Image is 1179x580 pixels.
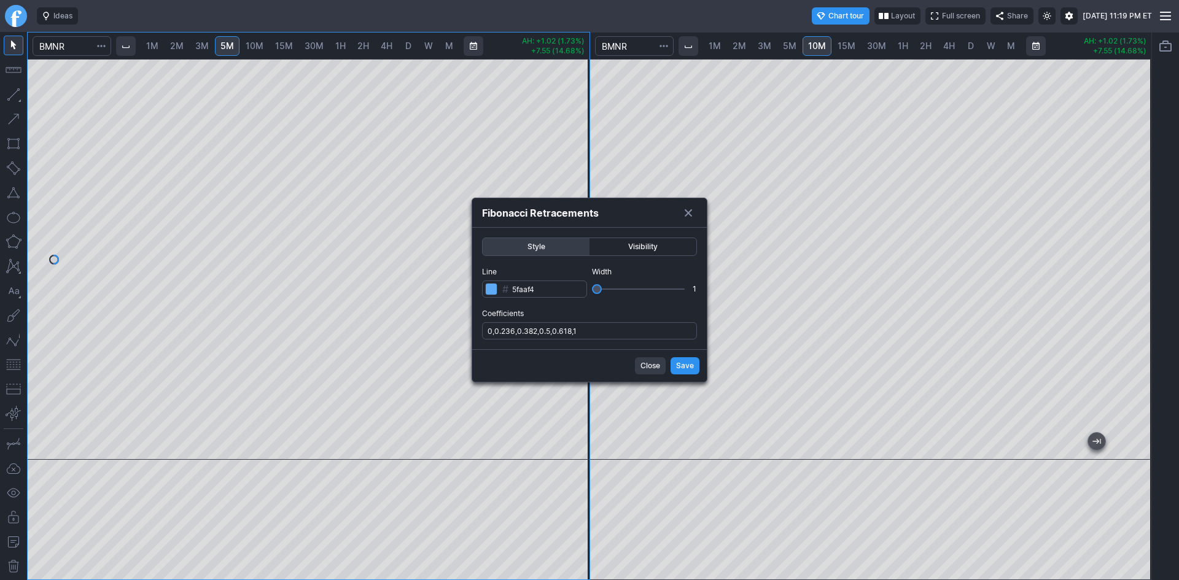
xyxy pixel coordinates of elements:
[671,357,699,374] button: Save
[592,266,697,278] span: Width
[635,357,666,374] button: Close
[676,360,694,372] span: Save
[692,283,697,295] div: 1
[482,280,587,298] input: Line#
[483,238,589,255] button: Style
[482,307,697,320] span: Coefficients
[640,360,660,372] span: Close
[482,266,587,278] span: Line
[589,238,696,255] button: Visibility
[488,241,584,253] span: Style
[595,241,691,253] span: Visibility
[482,206,599,220] h4: Fibonacci Retracements
[482,322,697,339] input: Coefficients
